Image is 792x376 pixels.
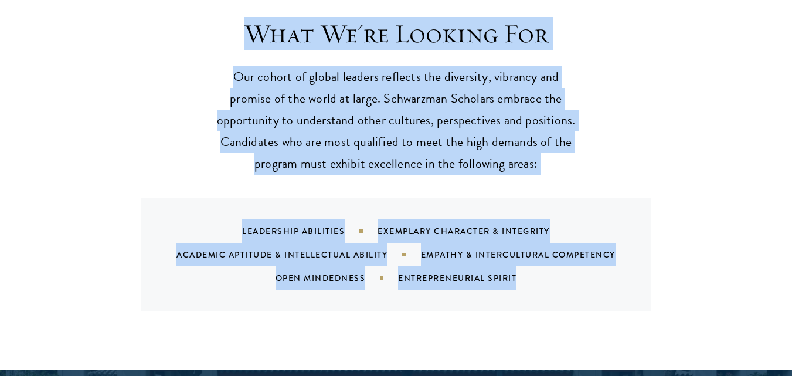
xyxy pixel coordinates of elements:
[242,225,378,237] div: Leadership Abilities
[276,272,399,284] div: Open Mindedness
[176,249,420,260] div: Academic Aptitude & Intellectual Ability
[378,225,579,237] div: Exemplary Character & Integrity
[215,66,578,175] p: Our cohort of global leaders reflects the diversity, vibrancy and promise of the world at large. ...
[421,249,645,260] div: Empathy & Intercultural Competency
[215,18,578,50] h3: What We're Looking For
[398,272,546,284] div: Entrepreneurial Spirit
